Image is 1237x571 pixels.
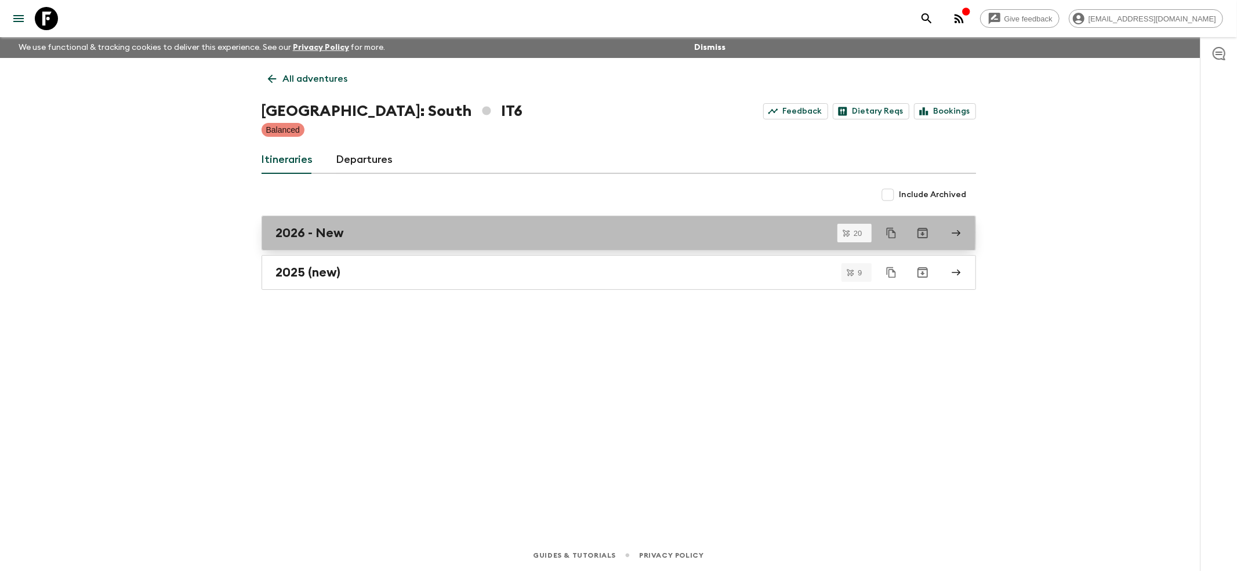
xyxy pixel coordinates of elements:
a: Dietary Reqs [833,103,909,119]
button: Archive [911,221,934,245]
span: 9 [851,269,869,277]
span: Include Archived [899,189,967,201]
a: 2026 - New [262,216,976,250]
a: Guides & Tutorials [533,549,616,562]
a: Itineraries [262,146,313,174]
h1: [GEOGRAPHIC_DATA]: South IT6 [262,100,523,123]
button: Dismiss [691,39,728,56]
a: All adventures [262,67,354,90]
a: Give feedback [980,9,1060,28]
button: search adventures [915,7,938,30]
button: menu [7,7,30,30]
a: Bookings [914,103,976,119]
span: [EMAIL_ADDRESS][DOMAIN_NAME] [1082,14,1223,23]
h2: 2026 - New [276,226,344,241]
h2: 2025 (new) [276,265,341,280]
div: [EMAIL_ADDRESS][DOMAIN_NAME] [1069,9,1223,28]
button: Duplicate [881,262,902,283]
a: 2025 (new) [262,255,976,290]
span: Give feedback [998,14,1059,23]
p: We use functional & tracking cookies to deliver this experience. See our for more. [14,37,390,58]
p: All adventures [283,72,348,86]
button: Duplicate [881,223,902,243]
a: Departures [336,146,393,174]
a: Privacy Policy [639,549,703,562]
a: Privacy Policy [293,43,349,52]
button: Archive [911,261,934,284]
p: Balanced [266,124,300,136]
a: Feedback [763,103,828,119]
span: 20 [847,230,869,237]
